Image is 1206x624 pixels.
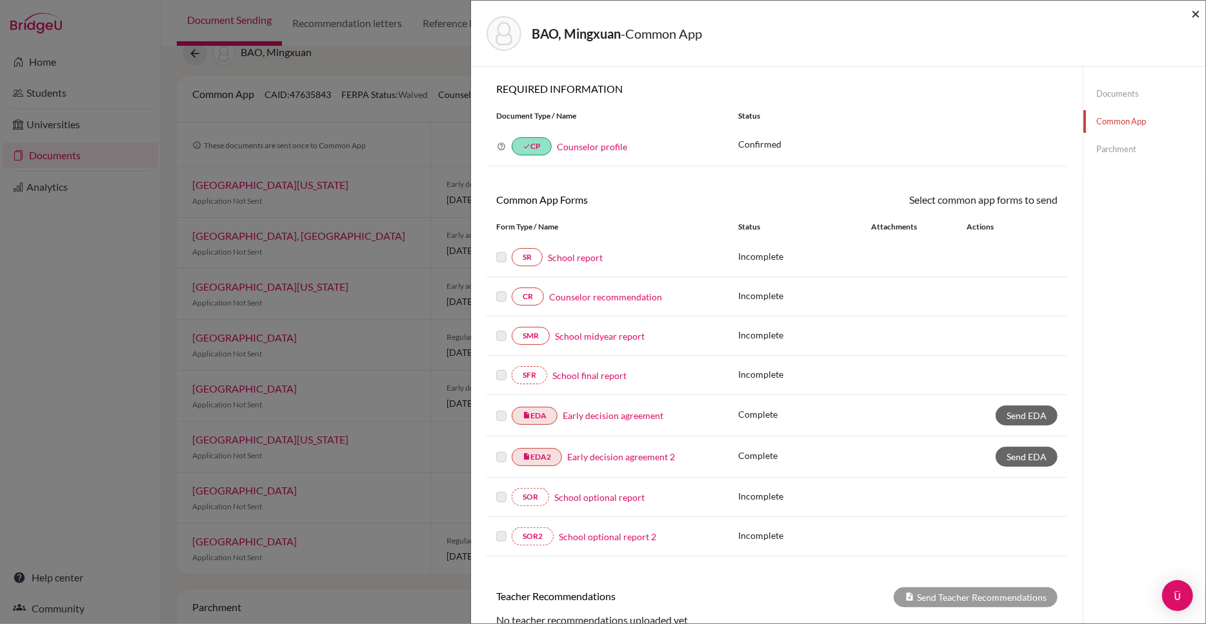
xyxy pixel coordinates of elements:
a: SOR [512,488,549,506]
p: Incomplete [738,249,871,263]
p: Incomplete [738,529,871,542]
h6: REQUIRED INFORMATION [487,83,1067,95]
h6: Teacher Recommendations [487,590,777,602]
div: Status [738,221,871,233]
i: insert_drive_file [523,411,530,419]
button: Close [1191,6,1200,21]
div: Open Intercom Messenger [1162,580,1193,611]
strong: BAO, Mingxuan [532,26,621,41]
div: Attachments [871,221,951,233]
a: SR [512,248,543,266]
div: Actions [951,221,1031,233]
p: Incomplete [738,489,871,503]
a: SMR [512,327,550,345]
a: School midyear report [555,329,645,343]
p: Confirmed [738,137,1058,151]
a: SFR [512,366,547,384]
div: Select common app forms to send [777,192,1067,208]
a: Parchment [1083,138,1205,161]
p: Complete [738,449,871,462]
p: Incomplete [738,289,871,302]
a: School optional report [554,491,645,504]
a: Counselor profile [557,141,627,152]
a: insert_drive_fileEDA [512,407,558,425]
span: Send EDA [1007,451,1047,462]
a: CR [512,288,544,306]
a: SOR2 [512,527,554,545]
a: Documents [1083,83,1205,105]
a: Send EDA [996,447,1058,467]
a: insert_drive_fileEDA2 [512,448,562,466]
span: - Common App [621,26,702,41]
a: School final report [552,369,627,382]
a: Send EDA [996,405,1058,425]
a: Early decision agreement 2 [567,450,675,463]
div: Send Teacher Recommendations [894,587,1058,607]
i: done [523,142,530,150]
a: School optional report 2 [559,530,656,543]
i: insert_drive_file [523,453,530,460]
span: Send EDA [1007,410,1047,421]
h6: Common App Forms [487,193,777,206]
span: × [1191,4,1200,23]
p: Incomplete [738,367,871,381]
p: Incomplete [738,328,871,342]
div: Status [729,110,1067,122]
div: Form Type / Name [487,221,729,233]
a: Counselor recommendation [549,290,662,304]
a: Common App [1083,110,1205,133]
p: Complete [738,407,871,421]
a: Early decision agreement [563,409,663,422]
a: doneCP [512,137,552,155]
a: School report [548,251,603,264]
div: Document Type / Name [487,110,729,122]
